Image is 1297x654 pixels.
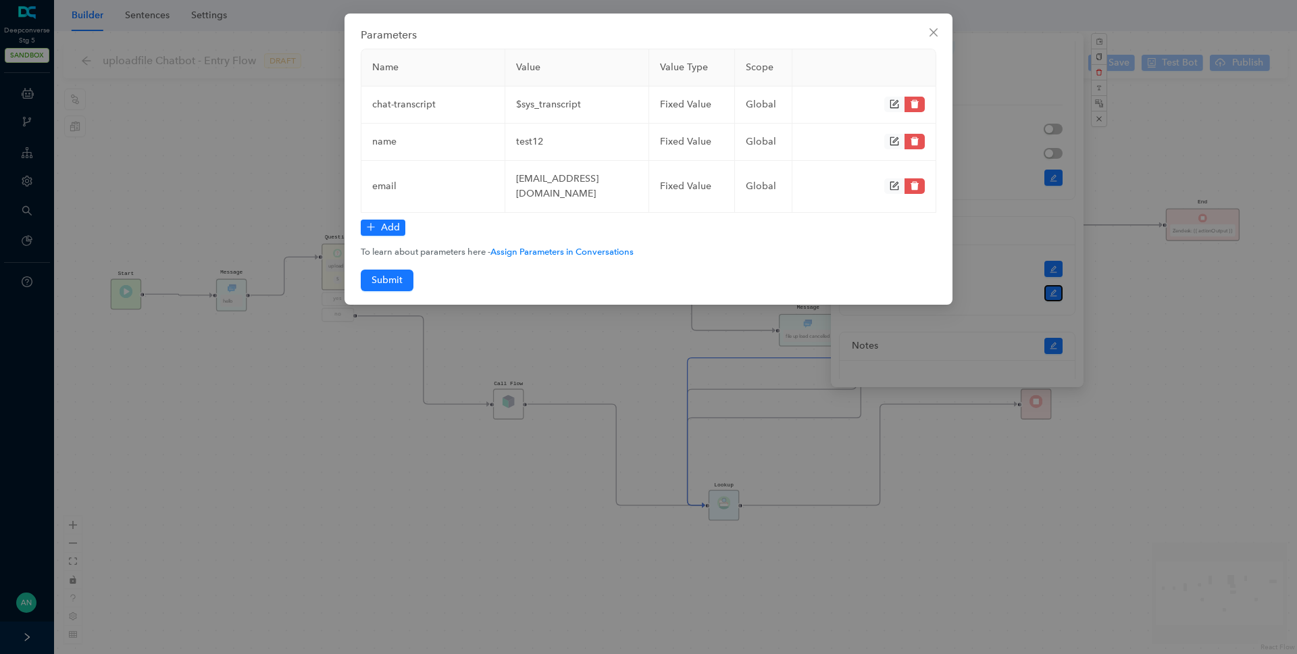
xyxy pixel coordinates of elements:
div: To learn about parameters here - [361,245,936,259]
div: fixed Value [660,97,724,112]
span: form [890,99,899,109]
div: Parameters [361,27,936,43]
th: Value Type [649,49,736,86]
span: Submit [372,273,403,288]
span: delete [910,181,919,191]
span: close [928,27,939,38]
button: Add [361,220,405,236]
th: Name [361,49,505,86]
button: Close [923,22,944,43]
div: global [746,179,781,194]
div: fixed Value [660,179,724,194]
span: delete [910,136,919,146]
span: form [890,136,899,146]
div: global [746,97,781,112]
a: Assign Parameters in Conversations [490,247,634,257]
td: email [361,161,505,213]
td: test12 [505,124,649,161]
div: global [746,134,781,149]
td: [EMAIL_ADDRESS][DOMAIN_NAME] [505,161,649,213]
td: $sys_transcript [505,86,649,124]
td: chat-transcript [361,86,505,124]
span: delete [910,99,919,109]
td: name [361,124,505,161]
th: Scope [735,49,792,86]
div: fixed Value [660,134,724,149]
span: Add [381,220,400,235]
span: plus [366,222,376,232]
button: Submit [361,270,413,291]
span: form [890,181,899,191]
th: Value [505,49,649,86]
